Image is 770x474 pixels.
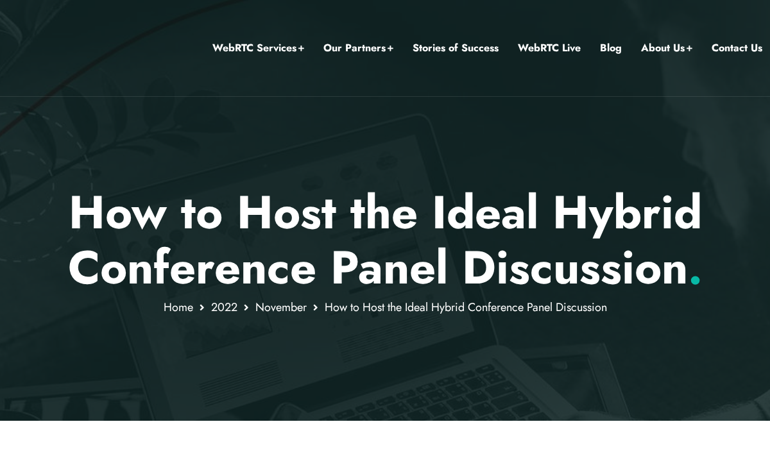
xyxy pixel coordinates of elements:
[164,299,193,316] a: Home
[712,40,762,56] a: Contact Us
[600,40,622,56] a: Blog
[212,40,304,56] a: WebRTC Services
[641,40,692,56] a: About Us
[211,299,237,316] a: 2022
[10,185,761,296] p: How to Host the Ideal Hybrid Conference Panel Discussion
[325,299,607,316] span: How to Host the Ideal Hybrid Conference Panel Discussion
[255,299,307,316] a: November
[688,234,703,301] span: .
[518,40,581,56] a: WebRTC Live
[413,40,499,56] a: Stories of Success
[323,40,393,56] a: Our Partners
